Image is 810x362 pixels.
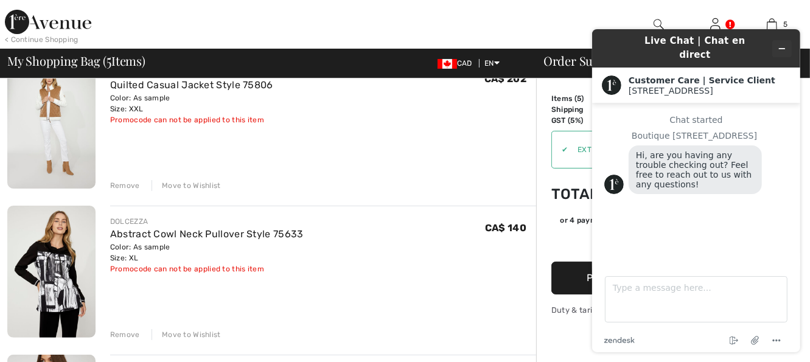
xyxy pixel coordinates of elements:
span: CAD [438,59,477,68]
td: Items ( ) [551,93,616,104]
td: GST (5%) [551,115,616,126]
img: Abstract Cowl Neck Pullover Style 75633 [7,206,96,338]
span: 5 [106,52,111,68]
div: or 4 payments ofCA$ 202.39withSezzle Click to learn more about Sezzle [551,215,734,230]
div: Move to Wishlist [152,180,221,191]
span: 5 [577,94,581,103]
img: Quilted Casual Jacket Style 75806 [7,57,96,189]
span: CA$ 202 [484,73,526,85]
span: Chat [27,9,52,19]
span: EN [484,59,500,68]
span: My Shopping Bag ( Items) [7,55,145,67]
span: 5 [783,19,787,30]
div: Remove [110,180,140,191]
img: 1ère Avenue [5,10,91,34]
a: 5 [744,17,800,32]
div: Promocode can not be applied to this item [110,263,304,274]
div: Promocode can not be applied to this item [110,114,273,125]
iframe: PayPal-paypal [551,230,734,257]
img: My Info [710,17,721,32]
button: Proceed to Payment [551,262,734,294]
img: search the website [654,17,664,32]
div: Remove [110,329,140,340]
span: CA$ 140 [485,222,526,234]
div: Duty & tariff-free | Uninterrupted shipping [551,304,734,316]
td: Shipping [551,104,616,115]
div: < Continue Shopping [5,34,79,45]
a: Abstract Cowl Neck Pullover Style 75633 [110,228,304,240]
div: ✔ [552,144,568,155]
td: Total [551,173,616,215]
iframe: Find more information here [582,19,810,362]
div: Color: As sample Size: XL [110,242,304,263]
div: DOLCEZZA [110,216,304,227]
div: or 4 payments of with [560,215,734,226]
a: Quilted Casual Jacket Style 75806 [110,79,273,91]
a: Sign In [710,18,721,30]
input: Promo code [568,131,693,168]
div: Move to Wishlist [152,329,221,340]
img: Canadian Dollar [438,59,457,69]
div: Color: As sample Size: XXL [110,92,273,114]
img: My Bag [767,17,777,32]
div: Order Summary [529,55,803,67]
